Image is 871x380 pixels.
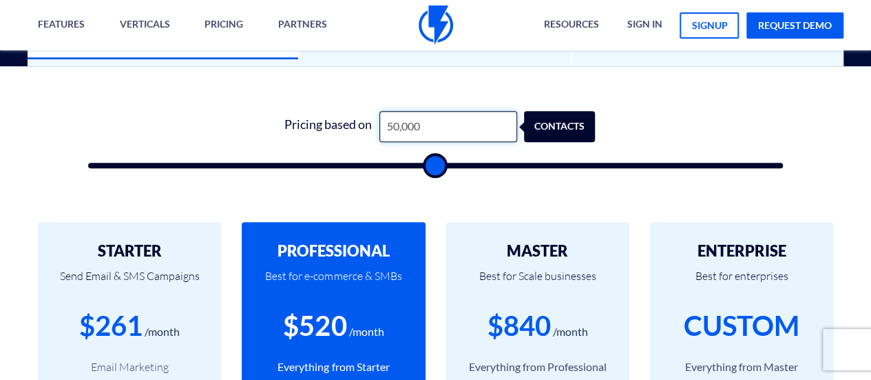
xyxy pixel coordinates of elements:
div: $840 [487,306,551,346]
h2: STARTER [59,243,200,259]
div: $520 [283,306,346,346]
p: Send Email & SMS Campaigns [59,259,200,306]
a: request demo [746,12,843,39]
h2: MASTER [467,243,609,259]
li: Everything from Master [671,359,812,375]
p: Best for enterprises [671,259,812,306]
h2: ENTERPRISE [671,243,812,259]
div: contacts [534,111,605,142]
div: /month [553,324,588,340]
div: CUSTOM [684,306,799,346]
h2: PROFESSIONAL [262,243,404,259]
a: signup [680,12,739,39]
div: /month [145,324,180,340]
li: Everything from Starter [262,359,404,375]
p: Best for Scale businesses [467,259,609,306]
div: /month [348,324,384,340]
li: Everything from Professional [467,359,609,375]
div: $261 [79,306,143,346]
div: Pricing based on [276,111,379,142]
p: Best for e-commerce & SMBs [262,259,404,306]
li: Email Marketing [59,359,200,375]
